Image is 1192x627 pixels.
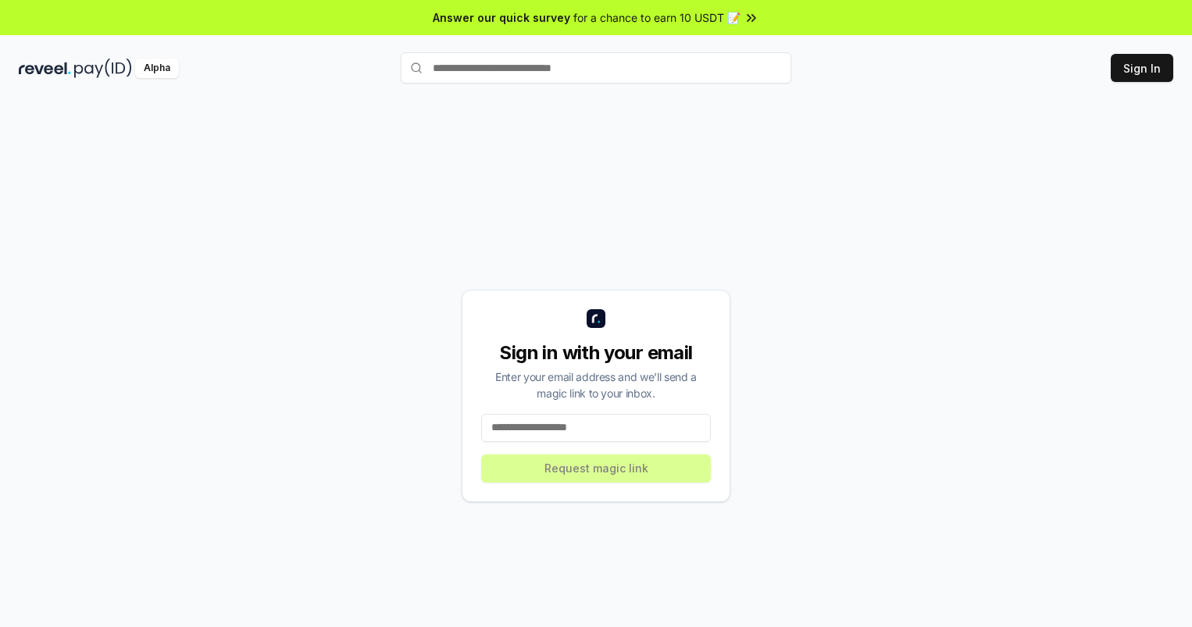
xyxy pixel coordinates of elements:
div: Alpha [135,59,179,78]
img: logo_small [587,309,605,328]
span: for a chance to earn 10 USDT 📝 [573,9,741,26]
div: Sign in with your email [481,340,711,365]
button: Sign In [1111,54,1173,82]
span: Answer our quick survey [433,9,570,26]
img: reveel_dark [19,59,71,78]
img: pay_id [74,59,132,78]
div: Enter your email address and we’ll send a magic link to your inbox. [481,369,711,401]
